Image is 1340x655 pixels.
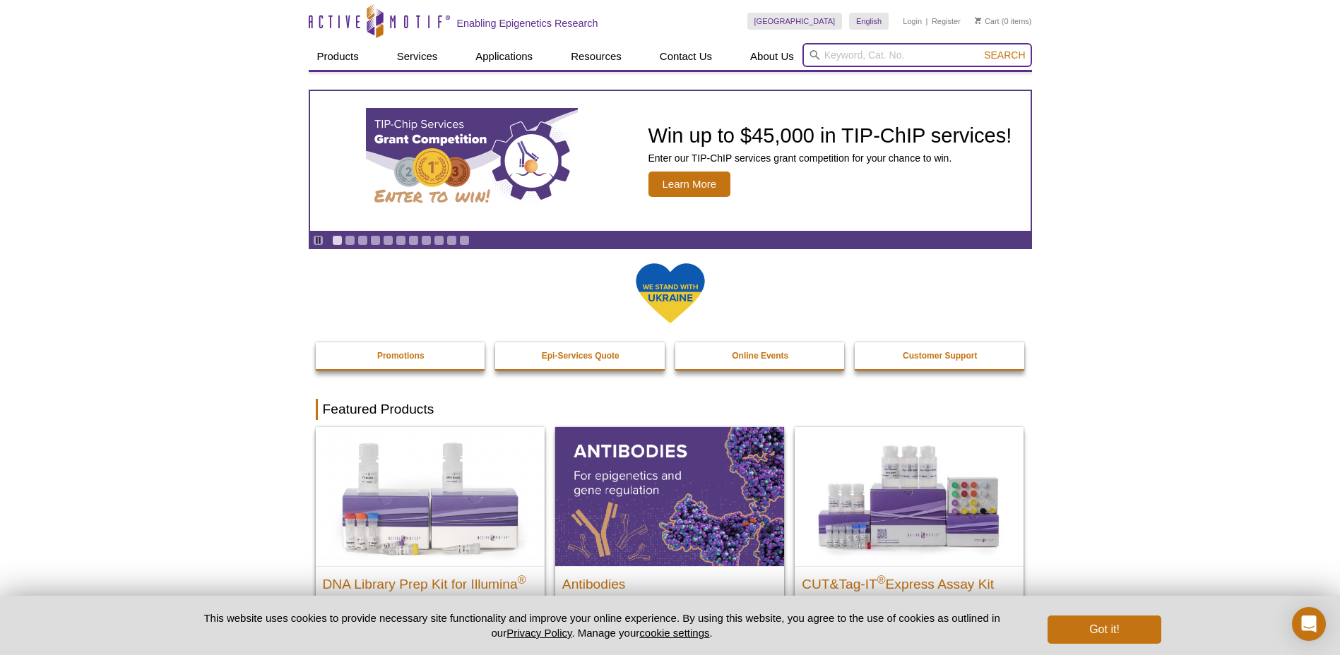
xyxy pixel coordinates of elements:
a: TIP-ChIP Services Grant Competition Win up to $45,000 in TIP-ChIP services! Enter our TIP-ChIP se... [310,91,1031,231]
img: Your Cart [975,17,981,24]
button: Got it! [1048,615,1161,644]
a: DNA Library Prep Kit for Illumina DNA Library Prep Kit for Illumina® Dual Index NGS Kit for ChIP-... [316,427,545,655]
span: Search [984,49,1025,61]
a: Login [903,16,922,26]
a: Products [309,43,367,70]
strong: Customer Support [903,351,977,361]
img: We Stand With Ukraine [635,262,706,325]
a: Services [389,43,446,70]
a: Go to slide 5 [383,235,393,246]
strong: Epi-Services Quote [542,351,619,361]
h2: DNA Library Prep Kit for Illumina [323,570,538,591]
a: Go to slide 2 [345,235,355,246]
a: Go to slide 7 [408,235,419,246]
div: Open Intercom Messenger [1292,607,1326,641]
h2: Featured Products [316,399,1025,420]
a: Go to slide 1 [332,235,343,246]
a: Cart [975,16,1000,26]
a: Go to slide 9 [434,235,444,246]
a: English [849,13,889,30]
strong: Promotions [377,351,425,361]
a: All Antibodies Antibodies Application-tested antibodies for ChIP, CUT&Tag, and CUT&RUN. [555,427,784,641]
li: | [926,13,928,30]
a: Online Events [675,342,846,369]
a: Epi-Services Quote [495,342,666,369]
h2: Win up to $45,000 in TIP-ChIP services! [648,125,1012,146]
a: Go to slide 8 [421,235,432,246]
a: Contact Us [651,43,721,70]
h2: Antibodies [562,570,777,591]
h2: CUT&Tag-IT Express Assay Kit [802,570,1016,591]
img: TIP-ChIP Services Grant Competition [366,108,578,214]
a: Customer Support [855,342,1026,369]
span: Learn More [648,172,731,197]
img: All Antibodies [555,427,784,565]
a: About Us [742,43,802,70]
a: Promotions [316,342,487,369]
a: Privacy Policy [506,627,571,639]
strong: Online Events [732,351,788,361]
a: Register [932,16,961,26]
a: Applications [467,43,541,70]
button: cookie settings [639,627,709,639]
img: CUT&Tag-IT® Express Assay Kit [795,427,1024,565]
a: Go to slide 4 [370,235,381,246]
li: (0 items) [975,13,1032,30]
sup: ® [518,573,526,585]
p: Enter our TIP-ChIP services grant competition for your chance to win. [648,152,1012,164]
a: [GEOGRAPHIC_DATA] [747,13,843,30]
a: CUT&Tag-IT® Express Assay Kit CUT&Tag-IT®Express Assay Kit Less variable and higher-throughput ge... [795,427,1024,641]
h2: Enabling Epigenetics Research [457,17,598,30]
input: Keyword, Cat. No. [802,43,1032,67]
a: Go to slide 11 [459,235,470,246]
a: Toggle autoplay [313,235,324,246]
img: DNA Library Prep Kit for Illumina [316,427,545,565]
a: Go to slide 6 [396,235,406,246]
p: This website uses cookies to provide necessary site functionality and improve your online experie... [179,611,1025,640]
a: Resources [562,43,630,70]
button: Search [980,49,1029,61]
a: Go to slide 3 [357,235,368,246]
article: TIP-ChIP Services Grant Competition [310,91,1031,231]
sup: ® [877,573,886,585]
a: Go to slide 10 [446,235,457,246]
